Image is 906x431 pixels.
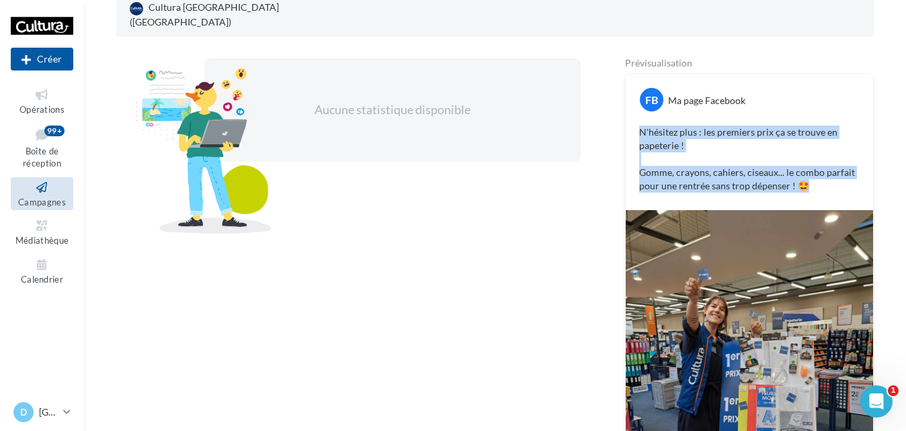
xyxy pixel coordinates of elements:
span: Calendrier [21,274,63,285]
span: D [20,405,27,419]
span: Boîte de réception [23,146,61,169]
div: Ma page Facebook [668,94,745,107]
a: D [GEOGRAPHIC_DATA] [11,399,73,425]
iframe: Intercom live chat [860,385,893,418]
span: Médiathèque [15,235,69,246]
a: Boîte de réception99+ [11,123,73,172]
a: Calendrier [11,254,73,287]
div: 99+ [44,126,65,136]
div: Aucune statistique disponible [247,101,538,119]
p: N'hésitez plus : les premiers prix ça se trouve en papeterie ! Gomme, crayons, cahiers, ciseaux..... [639,126,860,193]
div: Prévisualisation [625,58,874,68]
button: Créer [11,48,73,70]
div: FB [640,88,663,111]
span: Campagnes [18,197,66,207]
a: Opérations [11,85,73,117]
span: Opérations [19,104,65,115]
div: Nouvelle campagne [11,48,73,70]
a: Médiathèque [11,215,73,248]
span: 1 [888,385,899,396]
p: [GEOGRAPHIC_DATA] [39,405,58,419]
a: Campagnes [11,177,73,210]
